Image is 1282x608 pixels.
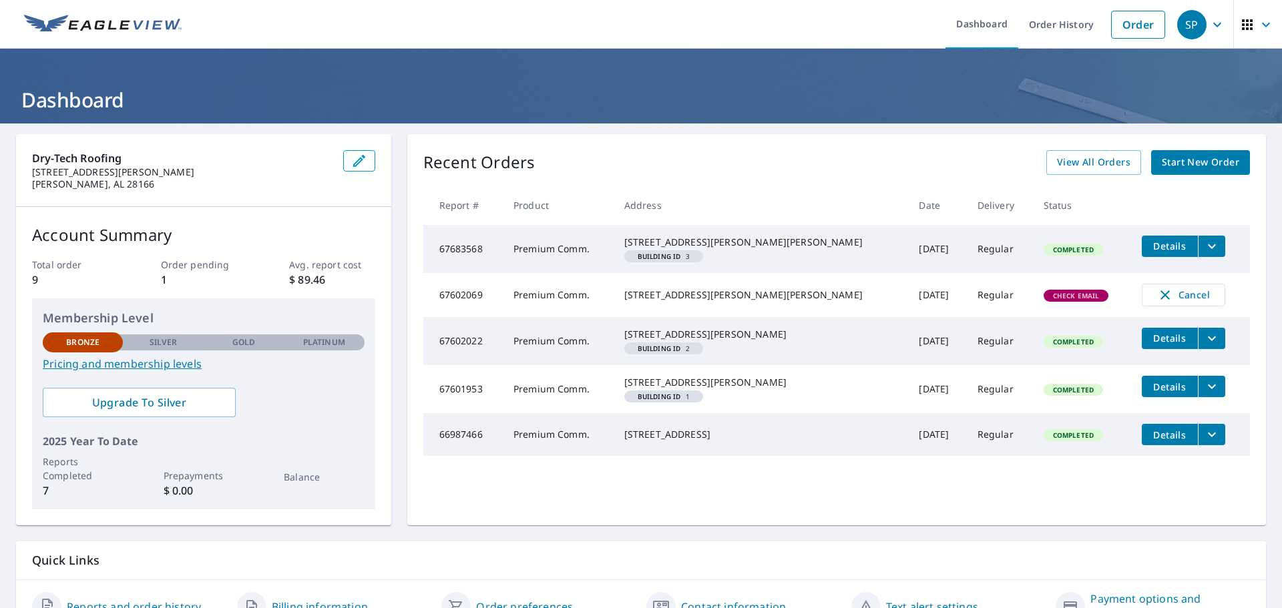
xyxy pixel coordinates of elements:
div: [STREET_ADDRESS] [624,428,898,441]
span: Cancel [1156,287,1211,303]
p: Avg. report cost [289,258,375,272]
td: Regular [967,225,1033,273]
em: Building ID [638,345,681,352]
button: detailsBtn-67602022 [1142,328,1198,349]
td: 67683568 [423,225,503,273]
td: 67602022 [423,317,503,365]
td: Regular [967,317,1033,365]
span: Details [1150,332,1190,344]
span: Details [1150,240,1190,252]
td: 66987466 [423,413,503,456]
p: Order pending [161,258,246,272]
button: filesDropdownBtn-67602022 [1198,328,1225,349]
td: Premium Comm. [503,413,614,456]
th: Delivery [967,186,1033,225]
td: Regular [967,365,1033,413]
td: Regular [967,273,1033,317]
td: [DATE] [908,273,966,317]
div: SP [1177,10,1207,39]
td: Premium Comm. [503,317,614,365]
span: Completed [1045,245,1102,254]
p: Gold [232,336,255,348]
th: Date [908,186,966,225]
p: Prepayments [164,469,244,483]
span: Upgrade To Silver [53,395,225,410]
td: 67602069 [423,273,503,317]
a: Pricing and membership levels [43,356,365,372]
p: 7 [43,483,123,499]
p: Account Summary [32,223,375,247]
p: 9 [32,272,118,288]
button: detailsBtn-66987466 [1142,424,1198,445]
p: Bronze [66,336,99,348]
span: Details [1150,428,1190,441]
button: detailsBtn-67601953 [1142,376,1198,397]
span: 2 [630,345,698,352]
p: [PERSON_NAME], AL 28166 [32,178,333,190]
p: Reports Completed [43,454,123,483]
p: 2025 Year To Date [43,433,365,449]
button: filesDropdownBtn-66987466 [1198,424,1225,445]
span: Completed [1045,337,1102,346]
td: [DATE] [908,365,966,413]
td: [DATE] [908,225,966,273]
p: Quick Links [32,552,1250,569]
th: Address [614,186,909,225]
p: Dry-Tech Roofing [32,150,333,166]
p: Silver [150,336,178,348]
p: [STREET_ADDRESS][PERSON_NAME] [32,166,333,178]
div: [STREET_ADDRESS][PERSON_NAME][PERSON_NAME] [624,288,898,302]
button: filesDropdownBtn-67601953 [1198,376,1225,397]
p: Membership Level [43,309,365,327]
button: filesDropdownBtn-67683568 [1198,236,1225,257]
p: Total order [32,258,118,272]
a: View All Orders [1046,150,1141,175]
p: $ 89.46 [289,272,375,288]
em: Building ID [638,253,681,260]
a: Upgrade To Silver [43,388,236,417]
img: EV Logo [24,15,182,35]
button: detailsBtn-67683568 [1142,236,1198,257]
div: [STREET_ADDRESS][PERSON_NAME] [624,328,898,341]
div: [STREET_ADDRESS][PERSON_NAME] [624,376,898,389]
td: Regular [967,413,1033,456]
em: Building ID [638,393,681,400]
th: Report # [423,186,503,225]
td: Premium Comm. [503,225,614,273]
div: [STREET_ADDRESS][PERSON_NAME][PERSON_NAME] [624,236,898,249]
td: Premium Comm. [503,273,614,317]
button: Cancel [1142,284,1225,306]
td: [DATE] [908,413,966,456]
span: Details [1150,380,1190,393]
span: Completed [1045,385,1102,394]
p: Recent Orders [423,150,536,175]
p: 1 [161,272,246,288]
p: $ 0.00 [164,483,244,499]
span: 1 [630,393,698,400]
span: Check Email [1045,291,1108,300]
th: Product [503,186,614,225]
span: Start New Order [1162,154,1239,171]
p: Platinum [303,336,345,348]
h1: Dashboard [16,86,1266,113]
td: [DATE] [908,317,966,365]
p: Balance [284,470,364,484]
td: 67601953 [423,365,503,413]
span: Completed [1045,430,1102,440]
a: Start New Order [1151,150,1250,175]
td: Premium Comm. [503,365,614,413]
th: Status [1033,186,1131,225]
a: Order [1111,11,1165,39]
span: View All Orders [1057,154,1130,171]
span: 3 [630,253,698,260]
